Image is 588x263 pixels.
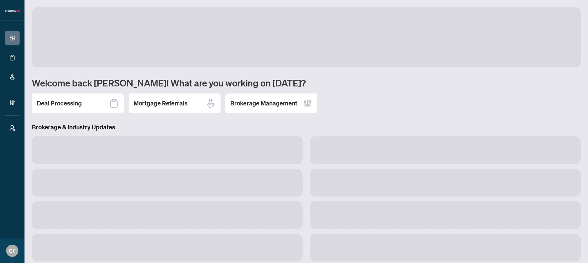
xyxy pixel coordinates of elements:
span: CF [9,246,16,255]
h2: Brokerage Management [230,99,297,108]
h2: Deal Processing [37,99,82,108]
h2: Mortgage Referrals [134,99,187,108]
h3: Brokerage & Industry Updates [32,123,581,131]
h1: Welcome back [PERSON_NAME]! What are you working on [DATE]? [32,77,581,89]
span: user-switch [9,125,15,131]
img: logo [5,9,20,13]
